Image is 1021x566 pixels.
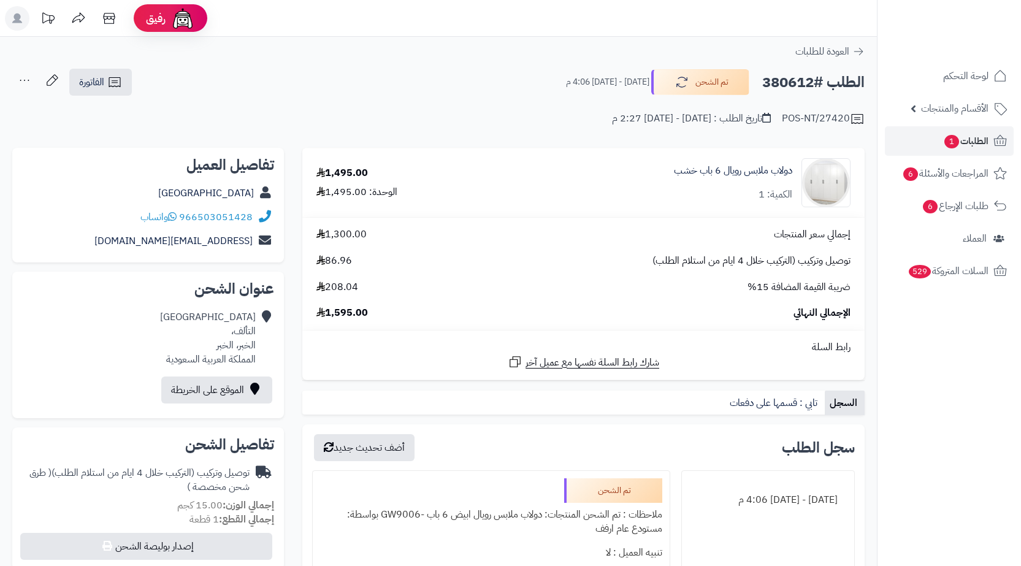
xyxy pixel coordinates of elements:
span: ضريبة القيمة المضافة 15% [748,280,851,294]
a: [EMAIL_ADDRESS][DOMAIN_NAME] [94,234,253,248]
img: 1747846302-1-90x90.jpg [802,158,850,207]
strong: إجمالي القطع: [219,512,274,527]
span: الأقسام والمنتجات [921,100,988,117]
span: 86.96 [316,254,352,268]
button: تم الشحن [651,69,749,95]
span: إجمالي سعر المنتجات [774,228,851,242]
div: رابط السلة [307,340,860,354]
a: شارك رابط السلة نفسها مع عميل آخر [508,354,659,370]
small: 15.00 كجم [177,498,274,513]
div: POS-NT/27420 [782,112,865,126]
div: 1,495.00 [316,166,368,180]
span: 1,595.00 [316,306,368,320]
span: 208.04 [316,280,358,294]
div: الكمية: 1 [759,188,792,202]
button: أضف تحديث جديد [314,434,415,461]
span: السلات المتروكة [908,262,988,280]
span: الإجمالي النهائي [793,306,851,320]
h2: عنوان الشحن [22,281,274,296]
a: العودة للطلبات [795,44,865,59]
h2: تفاصيل العميل [22,158,274,172]
a: المراجعات والأسئلة6 [885,159,1014,188]
span: شارك رابط السلة نفسها مع عميل آخر [526,356,659,370]
span: ( طرق شحن مخصصة ) [29,465,250,494]
a: لوحة التحكم [885,61,1014,91]
h2: تفاصيل الشحن [22,437,274,452]
a: طلبات الإرجاع6 [885,191,1014,221]
div: تم الشحن [564,478,662,503]
a: دولاب ملابس رويال 6 باب خشب [674,164,792,178]
span: لوحة التحكم [943,67,988,85]
div: تنبيه العميل : لا [320,541,662,565]
a: تابي : قسمها على دفعات [725,391,825,415]
div: ملاحظات : تم الشحن المنتجات: دولاب ملابس رويال ابيض 6 باب -GW9006 بواسطة: مستودع عام ارفف [320,503,662,541]
a: العملاء [885,224,1014,253]
span: 529 [909,265,931,278]
span: رفيق [146,11,166,26]
span: العملاء [963,230,987,247]
img: logo-2.png [938,33,1009,59]
strong: إجمالي الوزن: [223,498,274,513]
h2: الطلب #380612 [762,70,865,95]
span: 1,300.00 [316,228,367,242]
a: السجل [825,391,865,415]
span: توصيل وتركيب (التركيب خلال 4 ايام من استلام الطلب) [652,254,851,268]
span: المراجعات والأسئلة [902,165,988,182]
div: الوحدة: 1,495.00 [316,185,397,199]
div: [DATE] - [DATE] 4:06 م [689,488,847,512]
span: الطلبات [943,132,988,150]
span: العودة للطلبات [795,44,849,59]
div: توصيل وتركيب (التركيب خلال 4 ايام من استلام الطلب) [22,466,250,494]
button: إصدار بوليصة الشحن [20,533,272,560]
a: الموقع على الخريطة [161,377,272,403]
a: الطلبات1 [885,126,1014,156]
small: [DATE] - [DATE] 4:06 م [566,76,649,88]
span: 6 [903,167,918,181]
img: ai-face.png [170,6,195,31]
span: 1 [944,135,959,148]
div: تاريخ الطلب : [DATE] - [DATE] 2:27 م [612,112,771,126]
h3: سجل الطلب [782,440,855,455]
small: 1 قطعة [189,512,274,527]
div: [GEOGRAPHIC_DATA] التألف، الخبر، الخبر المملكة العربية السعودية [160,310,256,366]
a: الفاتورة [69,69,132,96]
a: تحديثات المنصة [33,6,63,34]
a: [GEOGRAPHIC_DATA] [158,186,254,201]
a: السلات المتروكة529 [885,256,1014,286]
a: واتساب [140,210,177,224]
span: 6 [923,200,938,213]
span: الفاتورة [79,75,104,90]
a: 966503051428 [179,210,253,224]
span: طلبات الإرجاع [922,197,988,215]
